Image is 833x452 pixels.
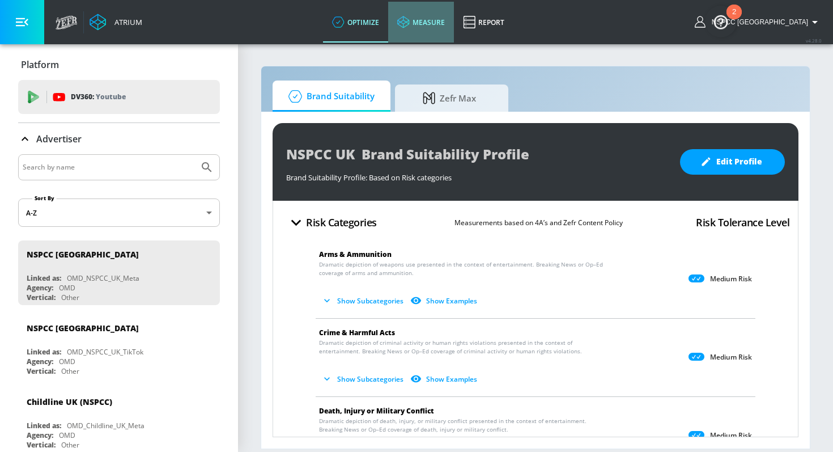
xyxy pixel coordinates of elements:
[319,328,395,337] span: Crime & Harmful Acts
[23,160,194,175] input: Search by name
[59,283,75,293] div: OMD
[319,260,609,277] span: Dramatic depiction of weapons use presented in the context of entertainment. Breaking News or Op–...
[59,430,75,440] div: OMD
[707,18,808,26] span: login as: nspcc_uk@zefr.com
[21,58,59,71] p: Platform
[710,274,752,284] p: Medium Risk
[18,123,220,155] div: Advertiser
[282,209,381,236] button: Risk Categories
[67,273,139,283] div: OMD_NSPCC_UK_Meta
[286,167,669,183] div: Brand Suitability Profile: Based on Risk categories
[27,440,56,450] div: Vertical:
[806,37,822,44] span: v 4.28.0
[96,91,126,103] p: Youtube
[27,366,56,376] div: Vertical:
[27,357,53,366] div: Agency:
[18,49,220,81] div: Platform
[27,396,112,407] div: Childline UK (NSPCC)
[71,91,126,103] p: DV360:
[319,406,434,416] span: Death, Injury or Military Conflict
[36,133,82,145] p: Advertiser
[61,366,79,376] div: Other
[388,2,454,43] a: measure
[61,293,79,302] div: Other
[27,430,53,440] div: Agency:
[18,240,220,305] div: NSPCC [GEOGRAPHIC_DATA]Linked as:OMD_NSPCC_UK_MetaAgency:OMDVertical:Other
[319,292,408,310] button: Show Subcategories
[59,357,75,366] div: OMD
[454,2,513,43] a: Report
[319,250,392,259] span: Arms & Ammunition
[27,293,56,302] div: Vertical:
[703,155,762,169] span: Edit Profile
[67,347,143,357] div: OMD_NSPCC_UK_TikTok
[27,249,139,260] div: NSPCC [GEOGRAPHIC_DATA]
[27,323,139,333] div: NSPCC [GEOGRAPHIC_DATA]
[18,80,220,114] div: DV360: Youtube
[90,14,142,31] a: Atrium
[110,17,142,27] div: Atrium
[408,370,482,388] button: Show Examples
[306,214,377,230] h4: Risk Categories
[284,83,375,110] span: Brand Suitability
[27,273,61,283] div: Linked as:
[710,353,752,362] p: Medium Risk
[319,417,609,434] span: Dramatic depiction of death, injury, or military conflict presented in the context of entertainme...
[18,198,220,227] div: A-Z
[18,314,220,379] div: NSPCC [GEOGRAPHIC_DATA]Linked as:OMD_NSPCC_UK_TikTokAgency:OMDVertical:Other
[710,431,752,440] p: Medium Risk
[27,347,61,357] div: Linked as:
[27,283,53,293] div: Agency:
[732,12,736,27] div: 2
[408,292,482,310] button: Show Examples
[680,149,785,175] button: Edit Profile
[705,6,737,37] button: Open Resource Center, 2 new notifications
[61,440,79,450] div: Other
[32,195,57,202] label: Sort By
[323,2,388,43] a: optimize
[319,339,609,356] span: Dramatic depiction of criminal activity or human rights violations presented in the context of en...
[406,85,492,112] span: Zefr Max
[695,15,822,29] button: NSPCC [GEOGRAPHIC_DATA]
[67,421,144,430] div: OMD_Childline_UK_Meta
[319,370,408,388] button: Show Subcategories
[27,421,61,430] div: Linked as:
[696,214,789,230] h4: Risk Tolerance Level
[454,217,623,229] p: Measurements based on 4A’s and Zefr Content Policy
